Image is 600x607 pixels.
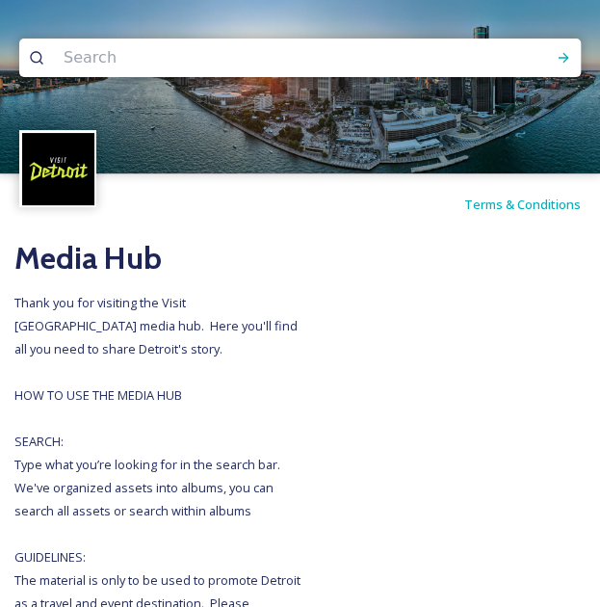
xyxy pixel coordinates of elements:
[22,133,94,205] img: VISIT%20DETROIT%20LOGO%20-%20BLACK%20BACKGROUND.png
[14,235,303,281] h2: Media Hub
[54,37,406,79] input: Search
[464,193,581,216] a: Terms & Conditions
[464,196,581,213] span: Terms & Conditions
